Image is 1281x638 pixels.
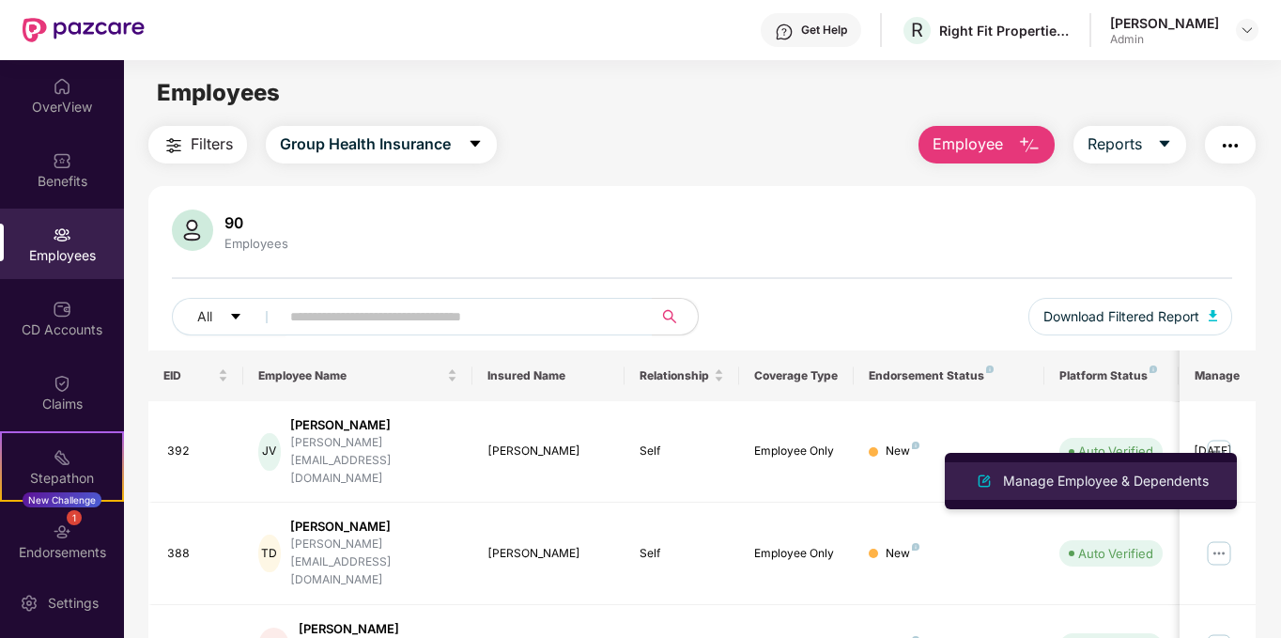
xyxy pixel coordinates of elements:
[167,443,229,460] div: 392
[472,350,625,401] th: Insured Name
[1078,442,1153,460] div: Auto Verified
[933,132,1003,156] span: Employee
[911,19,923,41] span: R
[53,300,71,319] img: svg+xml;base64,PHN2ZyBpZD0iQ0RfQWNjb3VudHMiIGRhdGEtbmFtZT0iQ0QgQWNjb3VudHMiIHhtbG5zPSJodHRwOi8vd3...
[1219,134,1242,157] img: svg+xml;base64,PHN2ZyB4bWxucz0iaHR0cDovL3d3dy53My5vcmcvMjAwMC9zdmciIHdpZHRoPSIyNCIgaGVpZ2h0PSIyNC...
[42,594,104,613] div: Settings
[1150,366,1157,373] img: svg+xml;base64,PHN2ZyB4bWxucz0iaHR0cDovL3d3dy53My5vcmcvMjAwMC9zdmciIHdpZHRoPSI4IiBoZWlnaHQ9IjgiIH...
[258,535,280,572] div: TD
[148,126,247,163] button: Filters
[167,545,229,563] div: 388
[266,126,497,163] button: Group Health Insurancecaret-down
[640,368,710,383] span: Relationship
[754,545,839,563] div: Employee Only
[53,77,71,96] img: svg+xml;base64,PHN2ZyBpZD0iSG9tZSIgeG1sbnM9Imh0dHA6Ly93d3cudzMub3JnLzIwMDAvc3ZnIiB3aWR0aD0iMjAiIG...
[221,236,292,251] div: Employees
[290,536,457,589] div: [PERSON_NAME][EMAIL_ADDRESS][DOMAIN_NAME]
[258,368,443,383] span: Employee Name
[258,433,280,471] div: JV
[163,368,215,383] span: EID
[801,23,847,38] div: Get Help
[280,132,451,156] span: Group Health Insurance
[172,298,286,335] button: Allcaret-down
[290,416,457,434] div: [PERSON_NAME]
[23,18,145,42] img: New Pazcare Logo
[20,594,39,613] img: svg+xml;base64,PHN2ZyBpZD0iU2V0dGluZy0yMHgyMCIgeG1sbnM9Imh0dHA6Ly93d3cudzMub3JnLzIwMDAvc3ZnIiB3aW...
[912,442,919,449] img: svg+xml;base64,PHN2ZyB4bWxucz0iaHR0cDovL3d3dy53My5vcmcvMjAwMC9zdmciIHdpZHRoPSI4IiBoZWlnaHQ9IjgiIH...
[939,22,1071,39] div: Right Fit Properties LLP
[652,298,699,335] button: search
[53,151,71,170] img: svg+xml;base64,PHN2ZyBpZD0iQmVuZWZpdHMiIHhtbG5zPSJodHRwOi8vd3d3LnczLm9yZy8yMDAwL3N2ZyIgd2lkdGg9Ij...
[1209,310,1218,321] img: svg+xml;base64,PHN2ZyB4bWxucz0iaHR0cDovL3d3dy53My5vcmcvMjAwMC9zdmciIHhtbG5zOnhsaW5rPSJodHRwOi8vd3...
[640,545,724,563] div: Self
[487,545,610,563] div: [PERSON_NAME]
[53,448,71,467] img: svg+xml;base64,PHN2ZyB4bWxucz0iaHR0cDovL3d3dy53My5vcmcvMjAwMC9zdmciIHdpZHRoPSIyMSIgaGVpZ2h0PSIyMC...
[229,310,242,325] span: caret-down
[1180,350,1256,401] th: Manage
[912,543,919,551] img: svg+xml;base64,PHN2ZyB4bWxucz0iaHR0cDovL3d3dy53My5vcmcvMjAwMC9zdmciIHdpZHRoPSI4IiBoZWlnaHQ9IjgiIH...
[290,434,457,488] div: [PERSON_NAME][EMAIL_ADDRESS][DOMAIN_NAME]
[625,350,739,401] th: Relationship
[191,132,233,156] span: Filters
[197,306,212,327] span: All
[157,79,280,106] span: Employees
[487,443,610,460] div: [PERSON_NAME]
[162,134,185,157] img: svg+xml;base64,PHN2ZyB4bWxucz0iaHR0cDovL3d3dy53My5vcmcvMjAwMC9zdmciIHdpZHRoPSIyNCIgaGVpZ2h0PSIyNC...
[53,226,71,244] img: svg+xml;base64,PHN2ZyBpZD0iRW1wbG95ZWVzIiB4bWxucz0iaHR0cDovL3d3dy53My5vcmcvMjAwMC9zdmciIHdpZHRoPS...
[243,350,472,401] th: Employee Name
[148,350,244,401] th: EID
[53,522,71,541] img: svg+xml;base64,PHN2ZyBpZD0iRW5kb3JzZW1lbnRzIiB4bWxucz0iaHR0cDovL3d3dy53My5vcmcvMjAwMC9zdmciIHdpZH...
[1043,306,1199,327] span: Download Filtered Report
[53,374,71,393] img: svg+xml;base64,PHN2ZyBpZD0iQ2xhaW0iIHhtbG5zPSJodHRwOi8vd3d3LnczLm9yZy8yMDAwL3N2ZyIgd2lkdGg9IjIwIi...
[886,443,919,460] div: New
[1073,126,1186,163] button: Reportscaret-down
[1078,544,1153,563] div: Auto Verified
[2,469,122,488] div: Stepathon
[1157,136,1172,153] span: caret-down
[290,518,457,536] div: [PERSON_NAME]
[973,470,995,492] img: svg+xml;base64,PHN2ZyB4bWxucz0iaHR0cDovL3d3dy53My5vcmcvMjAwMC9zdmciIHhtbG5zOnhsaW5rPSJodHRwOi8vd3...
[1204,437,1234,467] img: manageButton
[1110,14,1219,32] div: [PERSON_NAME]
[67,510,82,525] div: 1
[739,350,854,401] th: Coverage Type
[468,136,483,153] span: caret-down
[640,443,724,460] div: Self
[869,368,1029,383] div: Endorsement Status
[1028,298,1233,335] button: Download Filtered Report
[775,23,794,41] img: svg+xml;base64,PHN2ZyBpZD0iSGVscC0zMngzMiIgeG1sbnM9Imh0dHA6Ly93d3cudzMub3JnLzIwMDAvc3ZnIiB3aWR0aD...
[1204,538,1234,568] img: manageButton
[1110,32,1219,47] div: Admin
[1018,134,1041,157] img: svg+xml;base64,PHN2ZyB4bWxucz0iaHR0cDovL3d3dy53My5vcmcvMjAwMC9zdmciIHhtbG5zOnhsaW5rPSJodHRwOi8vd3...
[999,471,1212,491] div: Manage Employee & Dependents
[172,210,213,251] img: svg+xml;base64,PHN2ZyB4bWxucz0iaHR0cDovL3d3dy53My5vcmcvMjAwMC9zdmciIHhtbG5zOnhsaW5rPSJodHRwOi8vd3...
[918,126,1055,163] button: Employee
[299,620,457,638] div: [PERSON_NAME]
[754,443,839,460] div: Employee Only
[886,545,919,563] div: New
[652,309,688,324] span: search
[986,366,994,373] img: svg+xml;base64,PHN2ZyB4bWxucz0iaHR0cDovL3d3dy53My5vcmcvMjAwMC9zdmciIHdpZHRoPSI4IiBoZWlnaHQ9IjgiIH...
[221,213,292,232] div: 90
[1088,132,1142,156] span: Reports
[23,492,101,507] div: New Challenge
[1240,23,1255,38] img: svg+xml;base64,PHN2ZyBpZD0iRHJvcGRvd24tMzJ4MzIiIHhtbG5zPSJodHRwOi8vd3d3LnczLm9yZy8yMDAwL3N2ZyIgd2...
[1059,368,1163,383] div: Platform Status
